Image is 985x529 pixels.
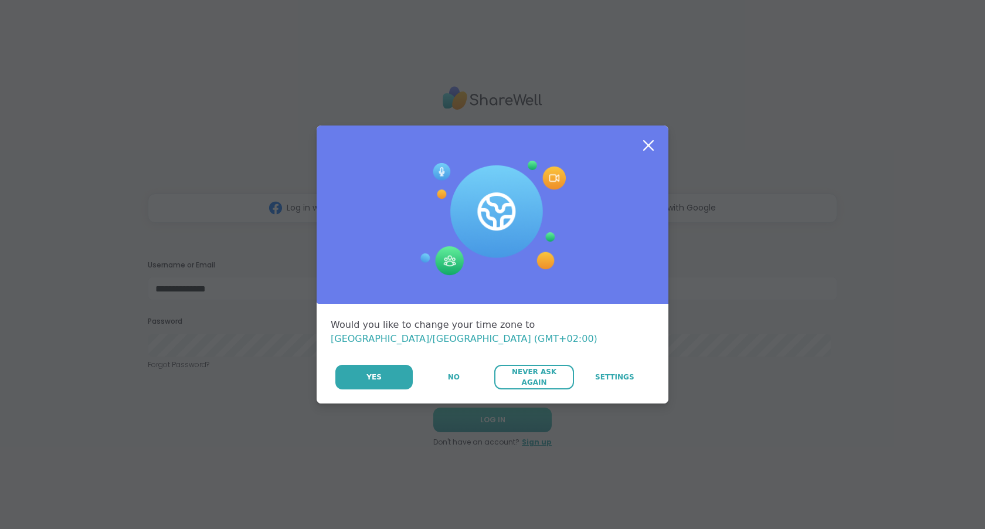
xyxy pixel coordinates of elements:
button: Never Ask Again [494,365,573,389]
img: Session Experience [419,161,566,276]
button: No [414,365,493,389]
a: Settings [575,365,654,389]
span: [GEOGRAPHIC_DATA]/[GEOGRAPHIC_DATA] (GMT+02:00) [331,333,597,344]
span: Yes [366,372,382,382]
span: Settings [595,372,634,382]
span: No [448,372,460,382]
div: Would you like to change your time zone to [331,318,654,346]
button: Yes [335,365,413,389]
span: Never Ask Again [500,367,568,388]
